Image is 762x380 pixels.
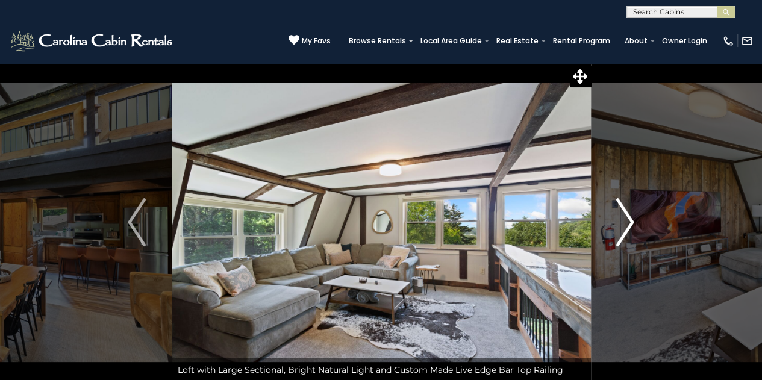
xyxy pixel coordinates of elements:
[302,36,331,46] span: My Favs
[616,198,634,246] img: arrow
[656,33,713,49] a: Owner Login
[9,29,176,53] img: White-1-2.png
[128,198,146,246] img: arrow
[414,33,488,49] a: Local Area Guide
[343,33,412,49] a: Browse Rentals
[619,33,654,49] a: About
[289,34,331,47] a: My Favs
[722,35,734,47] img: phone-regular-white.png
[741,35,753,47] img: mail-regular-white.png
[490,33,545,49] a: Real Estate
[547,33,616,49] a: Rental Program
